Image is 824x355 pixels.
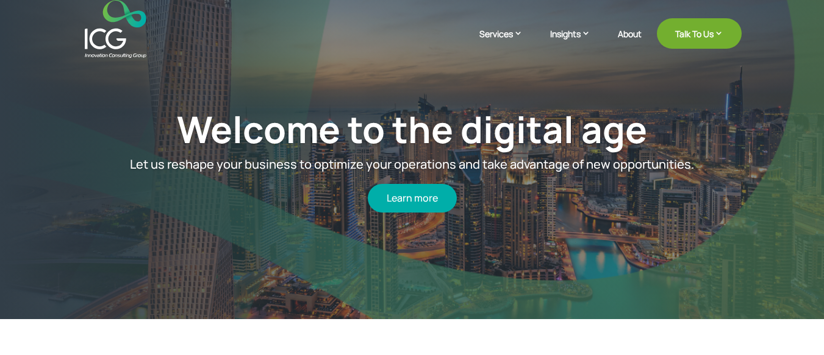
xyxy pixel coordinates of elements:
[130,156,694,172] span: Let us reshape your business to optimize your operations and take advantage of new opportunities.
[618,29,642,58] a: About
[479,27,535,58] a: Services
[550,27,603,58] a: Insights
[657,18,742,49] a: Talk To Us
[177,104,647,154] a: Welcome to the digital age
[368,184,457,213] a: Learn more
